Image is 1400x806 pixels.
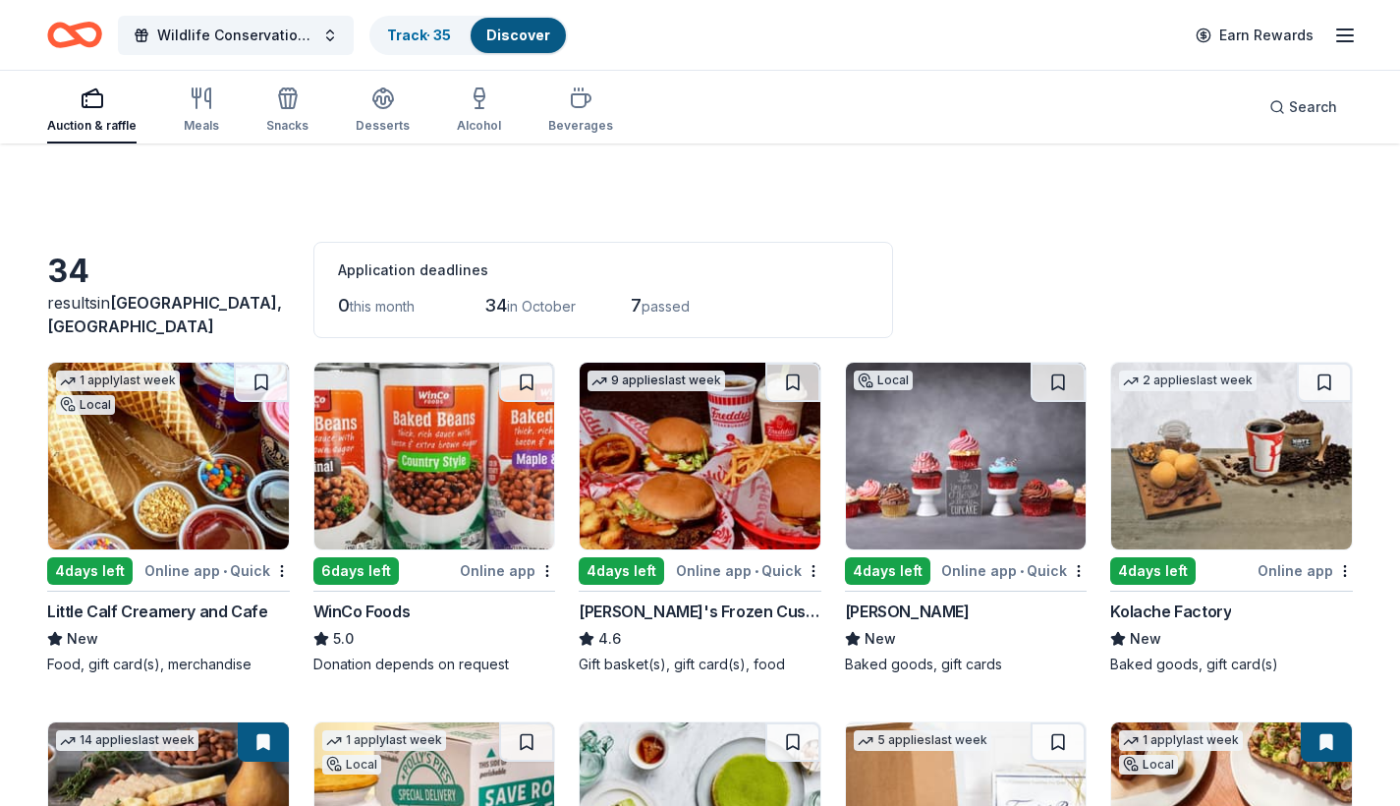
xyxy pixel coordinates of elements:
[941,558,1087,583] div: Online app Quick
[356,118,410,134] div: Desserts
[313,557,399,585] div: 6 days left
[845,600,970,623] div: [PERSON_NAME]
[1289,95,1337,119] span: Search
[642,298,690,315] span: passed
[333,627,354,651] span: 5.0
[67,627,98,651] span: New
[846,363,1087,549] img: Image for Nadia Cakes
[47,655,290,674] div: Food, gift card(s), merchandise
[457,118,501,134] div: Alcohol
[338,259,868,282] div: Application deadlines
[1110,557,1196,585] div: 4 days left
[1110,600,1231,623] div: Kolache Factory
[56,395,115,415] div: Local
[486,27,550,43] a: Discover
[631,295,642,316] span: 7
[1111,363,1352,549] img: Image for Kolache Factory
[845,362,1088,674] a: Image for Nadia CakesLocal4days leftOnline app•Quick[PERSON_NAME]NewBaked goods, gift cards
[579,655,821,674] div: Gift basket(s), gift card(s), food
[865,627,896,651] span: New
[1119,371,1257,391] div: 2 applies last week
[484,295,507,316] span: 34
[460,558,555,583] div: Online app
[223,563,227,579] span: •
[356,79,410,144] button: Desserts
[854,371,913,390] div: Local
[322,755,381,775] div: Local
[266,79,308,144] button: Snacks
[854,730,991,751] div: 5 applies last week
[322,730,446,751] div: 1 apply last week
[184,79,219,144] button: Meals
[338,295,350,316] span: 0
[1184,18,1325,53] a: Earn Rewards
[579,557,664,585] div: 4 days left
[313,600,411,623] div: WinCo Foods
[314,363,555,549] img: Image for WinCo Foods
[184,118,219,134] div: Meals
[48,363,289,549] img: Image for Little Calf Creamery and Cafe
[1254,87,1353,127] button: Search
[313,362,556,674] a: Image for WinCo Foods6days leftOnline appWinCo Foods5.0Donation depends on request
[47,293,282,336] span: [GEOGRAPHIC_DATA], [GEOGRAPHIC_DATA]
[579,600,821,623] div: [PERSON_NAME]'s Frozen Custard & Steakburgers
[845,557,930,585] div: 4 days left
[457,79,501,144] button: Alcohol
[56,371,180,391] div: 1 apply last week
[350,298,415,315] span: this month
[1130,627,1161,651] span: New
[313,655,556,674] div: Donation depends on request
[47,557,133,585] div: 4 days left
[579,362,821,674] a: Image for Freddy's Frozen Custard & Steakburgers9 applieslast week4days leftOnline app•Quick[PERS...
[266,118,308,134] div: Snacks
[47,79,137,144] button: Auction & raffle
[47,293,282,336] span: in
[1119,755,1178,775] div: Local
[369,16,568,55] button: Track· 35Discover
[47,362,290,674] a: Image for Little Calf Creamery and Cafe1 applylast weekLocal4days leftOnline app•QuickLittle Calf...
[548,79,613,144] button: Beverages
[588,371,725,391] div: 9 applies last week
[1020,563,1024,579] span: •
[47,291,290,338] div: results
[507,298,576,315] span: in October
[1119,730,1243,751] div: 1 apply last week
[157,24,314,47] span: Wildlife Conservation Event in [GEOGRAPHIC_DATA]
[56,730,198,751] div: 14 applies last week
[118,16,354,55] button: Wildlife Conservation Event in [GEOGRAPHIC_DATA]
[1110,655,1353,674] div: Baked goods, gift card(s)
[47,118,137,134] div: Auction & raffle
[580,363,820,549] img: Image for Freddy's Frozen Custard & Steakburgers
[387,27,451,43] a: Track· 35
[47,252,290,291] div: 34
[676,558,821,583] div: Online app Quick
[47,12,102,58] a: Home
[845,655,1088,674] div: Baked goods, gift cards
[1258,558,1353,583] div: Online app
[47,600,267,623] div: Little Calf Creamery and Cafe
[1110,362,1353,674] a: Image for Kolache Factory2 applieslast week4days leftOnline appKolache FactoryNewBaked goods, gif...
[144,558,290,583] div: Online app Quick
[755,563,758,579] span: •
[548,118,613,134] div: Beverages
[598,627,621,651] span: 4.6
